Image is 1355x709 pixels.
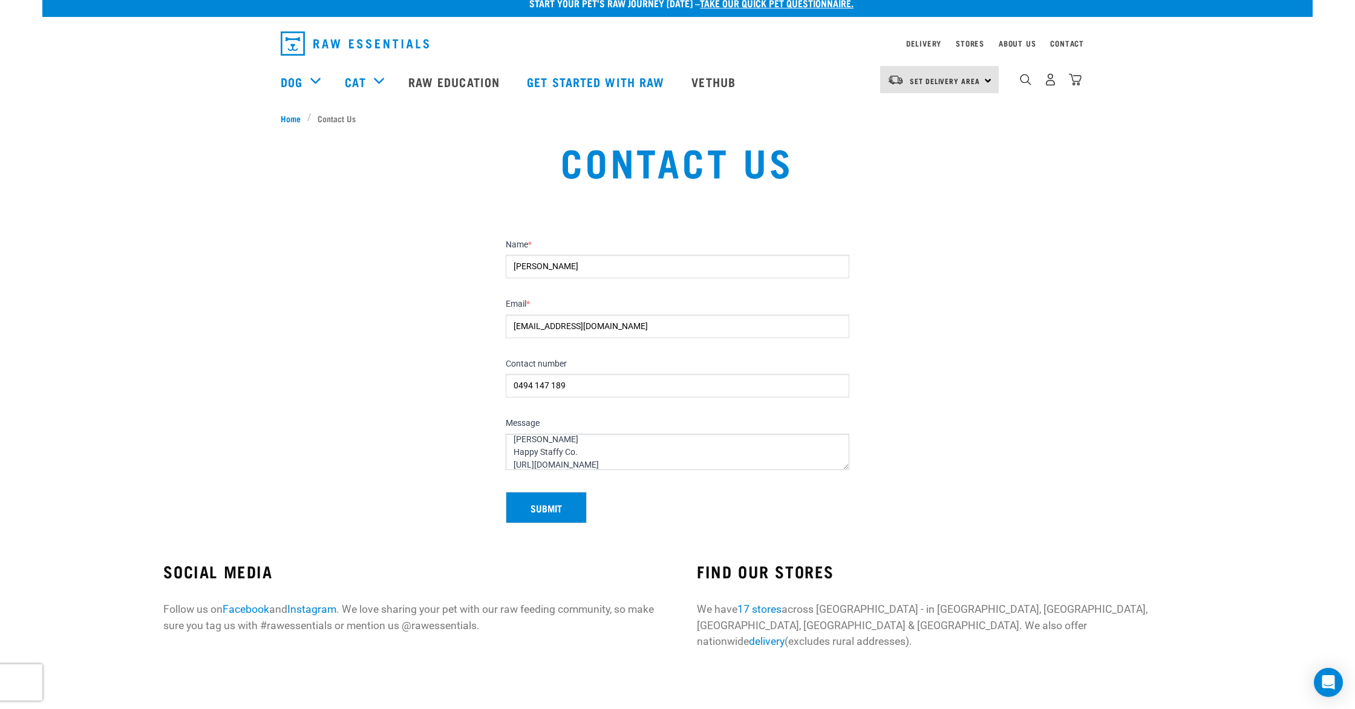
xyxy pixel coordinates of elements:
a: Home [281,112,307,125]
h3: FIND OUR STORES [697,562,1192,581]
nav: breadcrumbs [281,112,1074,125]
label: Contact number [506,359,849,370]
nav: dropdown navigation [42,57,1313,106]
a: Raw Education [396,57,515,106]
img: Raw Essentials Logo [281,31,429,56]
a: Delivery [906,41,941,45]
a: Dog [281,73,302,91]
a: Cat [345,73,365,91]
a: delivery [749,635,785,647]
nav: dropdown navigation [271,27,1084,60]
h3: SOCIAL MEDIA [163,562,658,581]
h1: Contact Us [281,139,1074,183]
a: 17 stores [737,603,782,615]
img: home-icon@2x.png [1069,73,1082,86]
a: Contact [1050,41,1084,45]
a: Stores [956,41,984,45]
a: Facebook [223,603,269,615]
div: Open Intercom Messenger [1314,668,1343,697]
img: home-icon-1@2x.png [1020,74,1031,85]
a: Vethub [679,57,751,106]
img: user.png [1044,73,1057,86]
button: Submit [506,492,587,523]
span: Home [281,112,301,125]
p: We have across [GEOGRAPHIC_DATA] - in [GEOGRAPHIC_DATA], [GEOGRAPHIC_DATA], [GEOGRAPHIC_DATA], [G... [697,601,1192,649]
p: Follow us on and . We love sharing your pet with our raw feeding community, so make sure you tag ... [163,601,658,633]
label: Email [506,299,849,310]
a: Instagram [287,603,336,615]
label: Message [506,418,849,429]
a: Get started with Raw [515,57,679,106]
img: van-moving.png [887,74,904,85]
a: About Us [999,41,1036,45]
span: Set Delivery Area [910,79,980,83]
label: Name [506,240,849,250]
